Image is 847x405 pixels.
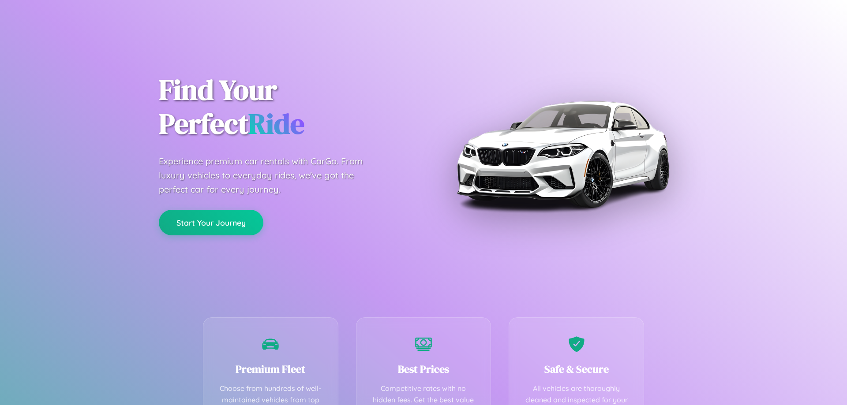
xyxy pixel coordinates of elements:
[159,154,379,197] p: Experience premium car rentals with CarGo. From luxury vehicles to everyday rides, we've got the ...
[452,44,673,264] img: Premium BMW car rental vehicle
[522,362,630,376] h3: Safe & Secure
[217,362,325,376] h3: Premium Fleet
[370,362,478,376] h3: Best Prices
[159,210,263,235] button: Start Your Journey
[248,104,304,143] span: Ride
[159,73,410,141] h1: Find Your Perfect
